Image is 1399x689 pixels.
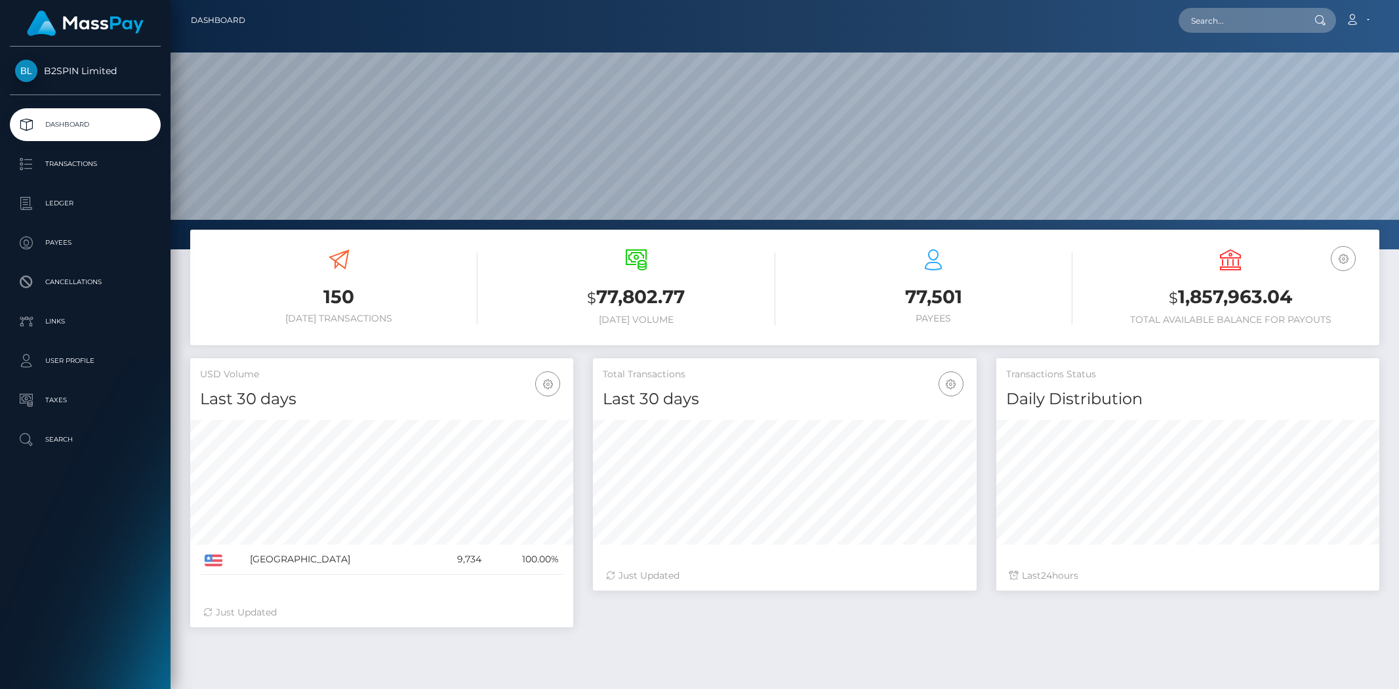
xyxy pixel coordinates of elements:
h3: 150 [200,284,477,310]
h3: 77,501 [795,284,1072,310]
p: Taxes [15,390,155,410]
div: Just Updated [203,606,560,619]
td: [GEOGRAPHIC_DATA] [245,545,430,575]
small: $ [587,289,596,307]
p: Links [15,312,155,331]
input: Search... [1179,8,1302,33]
p: Ledger [15,194,155,213]
a: Links [10,305,161,338]
h4: Last 30 days [603,388,966,411]
td: 100.00% [486,545,563,575]
a: User Profile [10,344,161,377]
div: Last hours [1009,569,1366,583]
h5: Transactions Status [1006,368,1369,381]
h6: [DATE] Transactions [200,313,477,324]
a: Transactions [10,148,161,180]
div: Just Updated [606,569,963,583]
p: Transactions [15,154,155,174]
a: Search [10,423,161,456]
img: MassPay Logo [27,10,144,36]
h3: 1,857,963.04 [1092,284,1369,311]
h5: Total Transactions [603,368,966,381]
p: Search [15,430,155,449]
a: Taxes [10,384,161,417]
p: Cancellations [15,272,155,292]
p: User Profile [15,351,155,371]
h6: [DATE] Volume [497,314,775,325]
h6: Payees [795,313,1072,324]
span: B2SPIN Limited [10,65,161,77]
td: 9,734 [430,545,486,575]
p: Payees [15,233,155,253]
a: Cancellations [10,266,161,299]
span: 24 [1041,570,1052,581]
small: $ [1169,289,1178,307]
p: Dashboard [15,115,155,135]
img: US.png [205,554,222,566]
h5: USD Volume [200,368,563,381]
a: Payees [10,226,161,259]
a: Ledger [10,187,161,220]
h4: Last 30 days [200,388,563,411]
h4: Daily Distribution [1006,388,1369,411]
a: Dashboard [10,108,161,141]
img: B2SPIN Limited [15,60,37,82]
a: Dashboard [191,7,245,34]
h6: Total Available Balance for Payouts [1092,314,1369,325]
h3: 77,802.77 [497,284,775,311]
